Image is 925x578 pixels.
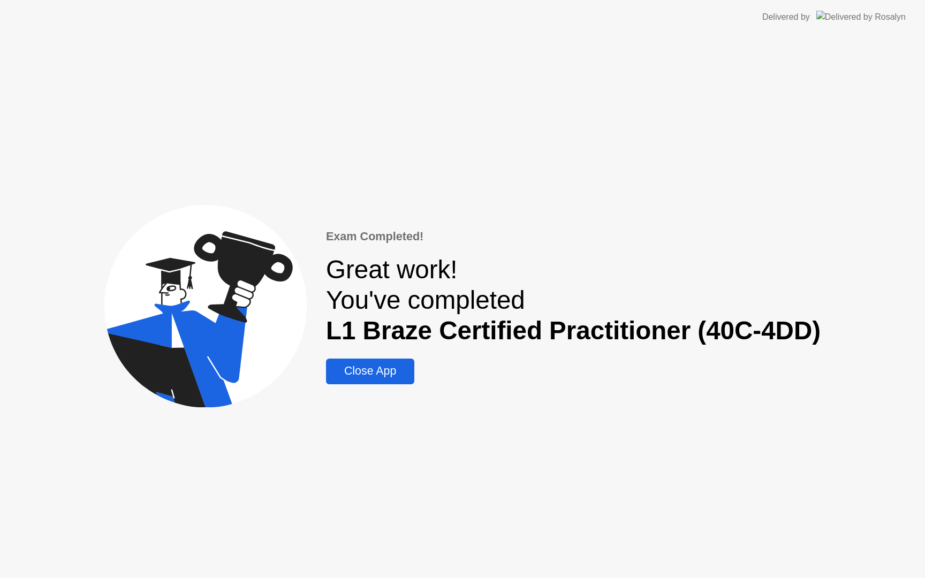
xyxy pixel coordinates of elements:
b: L1 Braze Certified Practitioner (40C-4DD) [326,316,821,345]
div: Delivered by [762,11,810,24]
img: Delivered by Rosalyn [816,11,906,23]
div: Great work! You've completed [326,254,821,346]
div: Close App [329,364,411,378]
div: Exam Completed! [326,228,821,245]
button: Close App [326,359,414,384]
